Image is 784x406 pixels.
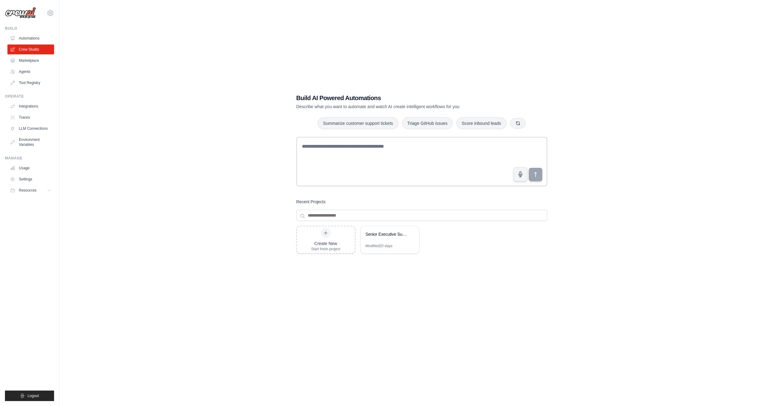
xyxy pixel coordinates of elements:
a: Crew Studio [7,44,54,54]
a: Settings [7,174,54,184]
p: Describe what you want to automate and watch AI create intelligent workflows for you [296,104,504,110]
a: Automations [7,33,54,43]
div: Modified 20 days [366,243,392,248]
div: Create New [311,240,341,247]
a: Agents [7,67,54,77]
h1: Build AI Powered Automations [296,94,504,102]
a: Traces [7,112,54,122]
button: Summarize customer support tickets [318,117,398,129]
button: Get new suggestions [510,118,526,129]
button: Score inbound leads [456,117,506,129]
img: Logo [5,7,36,19]
button: Triage GitHub issues [402,117,453,129]
h3: Recent Projects [296,199,326,205]
a: Integrations [7,101,54,111]
div: Senior Executive Supply Chain Intelligence Blog [366,231,408,237]
div: Manage [5,156,54,161]
a: Environment Variables [7,135,54,150]
button: Logout [5,391,54,401]
a: Marketplace [7,56,54,66]
span: Logout [28,393,39,398]
a: Tool Registry [7,78,54,88]
div: Operate [5,94,54,99]
a: LLM Connections [7,124,54,133]
button: Click to speak your automation idea [513,167,528,181]
span: Resources [19,188,36,193]
button: Resources [7,185,54,195]
a: Usage [7,163,54,173]
div: Start fresh project [311,247,341,252]
div: Build [5,26,54,31]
